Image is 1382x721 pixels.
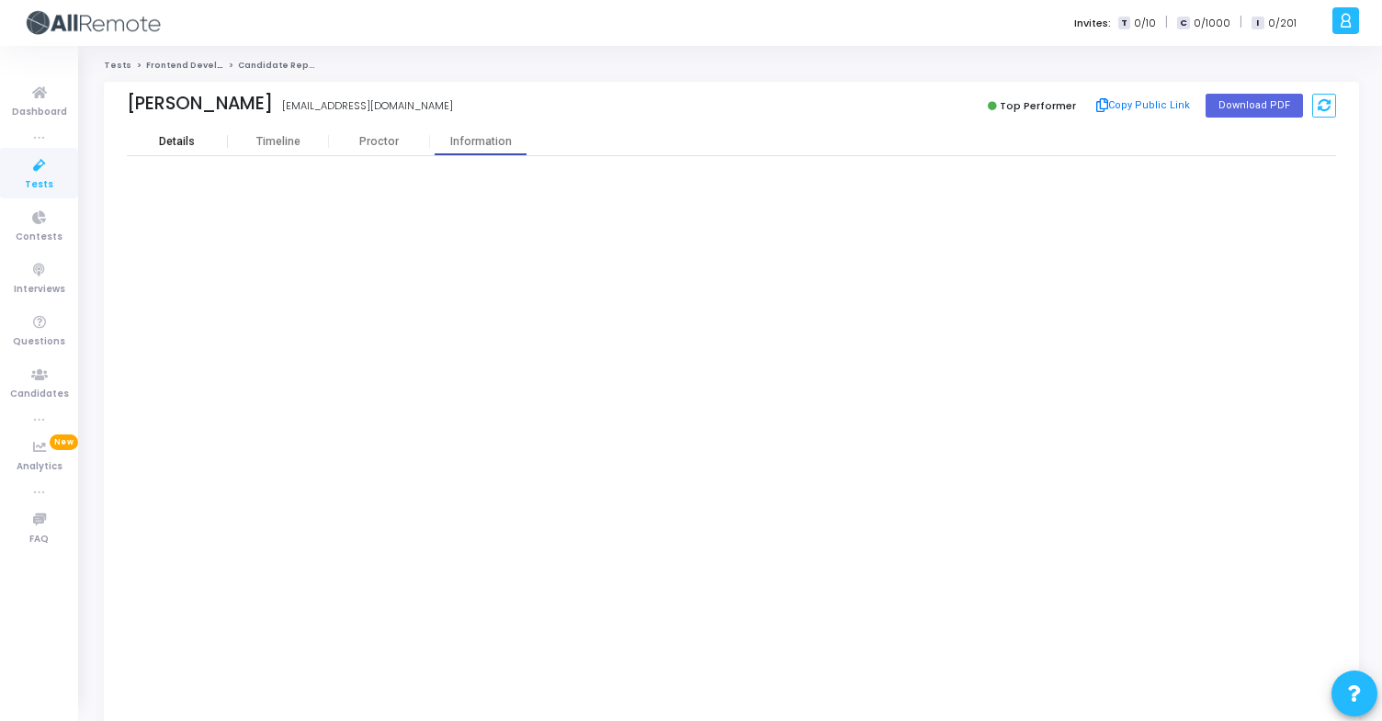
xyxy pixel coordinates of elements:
div: Information [430,135,531,149]
button: Copy Public Link [1091,92,1196,119]
span: I [1252,17,1263,30]
img: logo [23,5,161,41]
button: Download PDF [1206,94,1303,118]
span: Candidates [10,387,69,402]
span: Questions [13,334,65,350]
div: [EMAIL_ADDRESS][DOMAIN_NAME] [282,98,453,114]
span: 0/1000 [1194,16,1230,31]
span: C [1177,17,1189,30]
span: Dashboard [12,105,67,120]
label: Invites: [1074,16,1111,31]
div: Timeline [256,135,300,149]
div: [PERSON_NAME] [127,93,273,114]
span: Interviews [14,282,65,298]
span: New [50,434,78,450]
span: Candidate Report [238,60,323,71]
span: Tests [25,177,53,193]
a: Frontend Developer (L4) [146,60,259,71]
nav: breadcrumb [104,60,1359,72]
span: | [1165,13,1168,32]
span: 0/10 [1134,16,1156,31]
span: Contests [16,230,62,245]
span: Top Performer [1000,98,1076,113]
span: T [1118,17,1130,30]
a: Tests [104,60,131,71]
div: Details [159,135,195,149]
span: Analytics [17,459,62,475]
span: FAQ [29,532,49,547]
span: 0/201 [1268,16,1297,31]
span: | [1240,13,1242,32]
div: Proctor [329,135,430,149]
